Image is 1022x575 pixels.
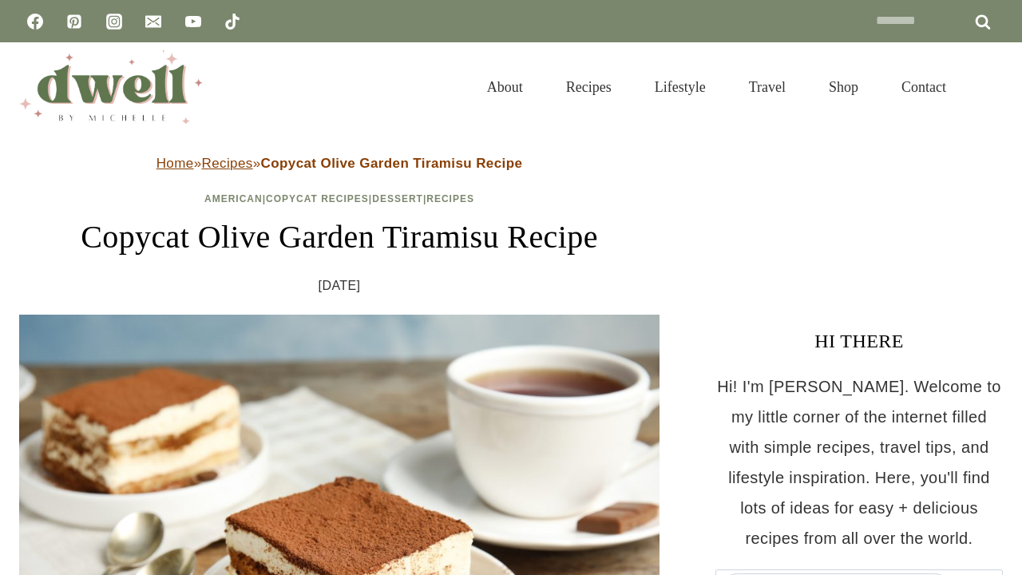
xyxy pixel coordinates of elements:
span: | | | [204,193,474,204]
p: Hi! I'm [PERSON_NAME]. Welcome to my little corner of the internet filled with simple recipes, tr... [715,371,1003,553]
a: YouTube [177,6,209,38]
strong: Copycat Olive Garden Tiramisu Recipe [261,156,523,171]
a: Travel [727,59,807,115]
a: Home [156,156,194,171]
h3: HI THERE [715,327,1003,355]
a: Copycat Recipes [266,193,369,204]
button: View Search Form [976,73,1003,101]
a: TikTok [216,6,248,38]
a: Recipes [201,156,252,171]
a: Pinterest [58,6,90,38]
a: Lifestyle [633,59,727,115]
a: Contact [880,59,968,115]
time: [DATE] [319,274,361,298]
a: Recipes [545,59,633,115]
h1: Copycat Olive Garden Tiramisu Recipe [19,213,660,261]
a: Shop [807,59,880,115]
a: American [204,193,263,204]
span: » » [156,156,523,171]
a: Instagram [98,6,130,38]
a: Facebook [19,6,51,38]
a: Dessert [372,193,423,204]
nav: Primary Navigation [465,59,968,115]
a: Recipes [426,193,474,204]
img: DWELL by michelle [19,50,203,124]
a: Email [137,6,169,38]
a: About [465,59,545,115]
